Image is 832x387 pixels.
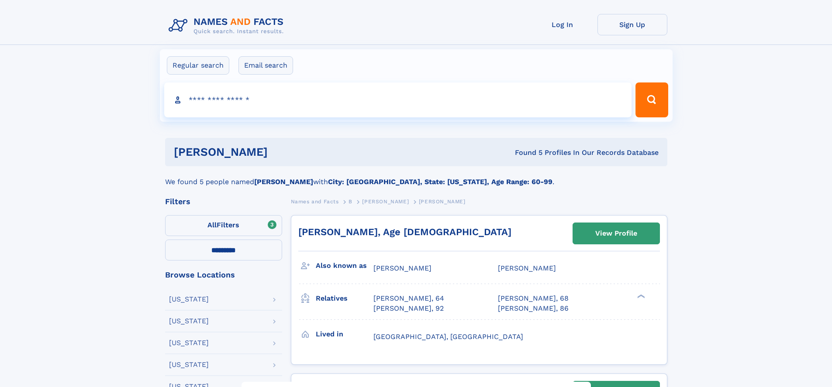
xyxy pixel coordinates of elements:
[362,196,409,207] a: [PERSON_NAME]
[298,226,511,237] a: [PERSON_NAME], Age [DEMOGRAPHIC_DATA]
[316,327,373,342] h3: Lived in
[164,82,632,117] input: search input
[635,294,646,299] div: ❯
[165,198,282,205] div: Filters
[373,304,444,313] a: [PERSON_NAME], 92
[373,264,432,272] span: [PERSON_NAME]
[207,221,217,229] span: All
[254,178,313,186] b: [PERSON_NAME]
[595,223,637,243] div: View Profile
[349,196,352,207] a: B
[165,166,667,187] div: We found 5 people named with .
[362,199,409,205] span: [PERSON_NAME]
[597,14,667,35] a: Sign Up
[316,258,373,273] h3: Also known as
[291,196,339,207] a: Names and Facts
[165,14,291,38] img: Logo Names and Facts
[373,294,444,303] a: [PERSON_NAME], 64
[316,291,373,306] h3: Relatives
[349,199,352,205] span: B
[498,294,569,303] a: [PERSON_NAME], 68
[328,178,552,186] b: City: [GEOGRAPHIC_DATA], State: [US_STATE], Age Range: 60-99
[391,148,659,158] div: Found 5 Profiles In Our Records Database
[528,14,597,35] a: Log In
[419,199,466,205] span: [PERSON_NAME]
[238,56,293,75] label: Email search
[498,264,556,272] span: [PERSON_NAME]
[167,56,229,75] label: Regular search
[373,332,523,341] span: [GEOGRAPHIC_DATA], [GEOGRAPHIC_DATA]
[174,147,391,158] h1: [PERSON_NAME]
[635,82,668,117] button: Search Button
[165,271,282,279] div: Browse Locations
[169,339,209,346] div: [US_STATE]
[498,304,569,313] a: [PERSON_NAME], 86
[169,361,209,368] div: [US_STATE]
[165,215,282,236] label: Filters
[169,296,209,303] div: [US_STATE]
[169,318,209,325] div: [US_STATE]
[573,223,659,244] a: View Profile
